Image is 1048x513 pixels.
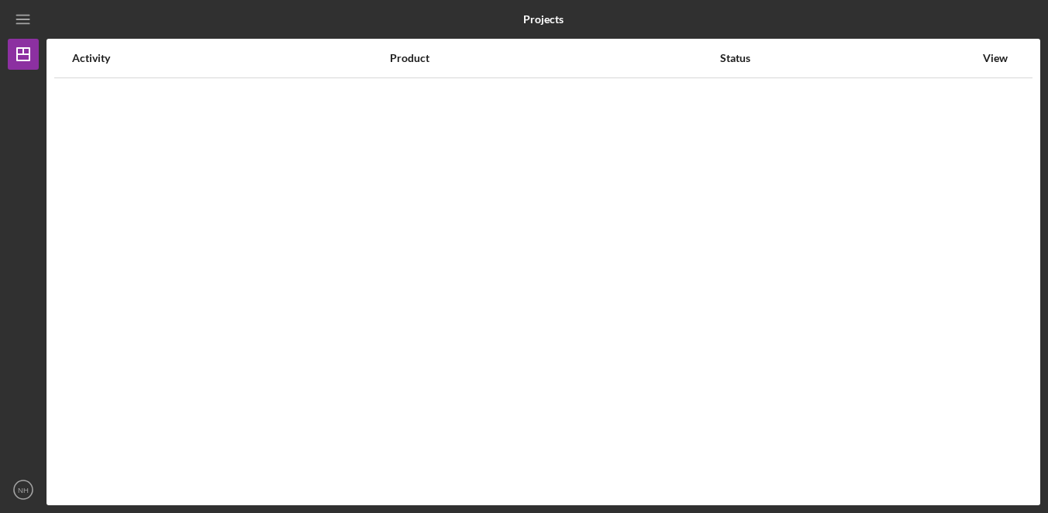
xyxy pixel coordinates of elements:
[720,52,974,64] div: Status
[390,52,719,64] div: Product
[976,52,1015,64] div: View
[18,486,29,494] text: NH
[72,52,388,64] div: Activity
[8,474,39,505] button: NH
[523,13,564,26] b: Projects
